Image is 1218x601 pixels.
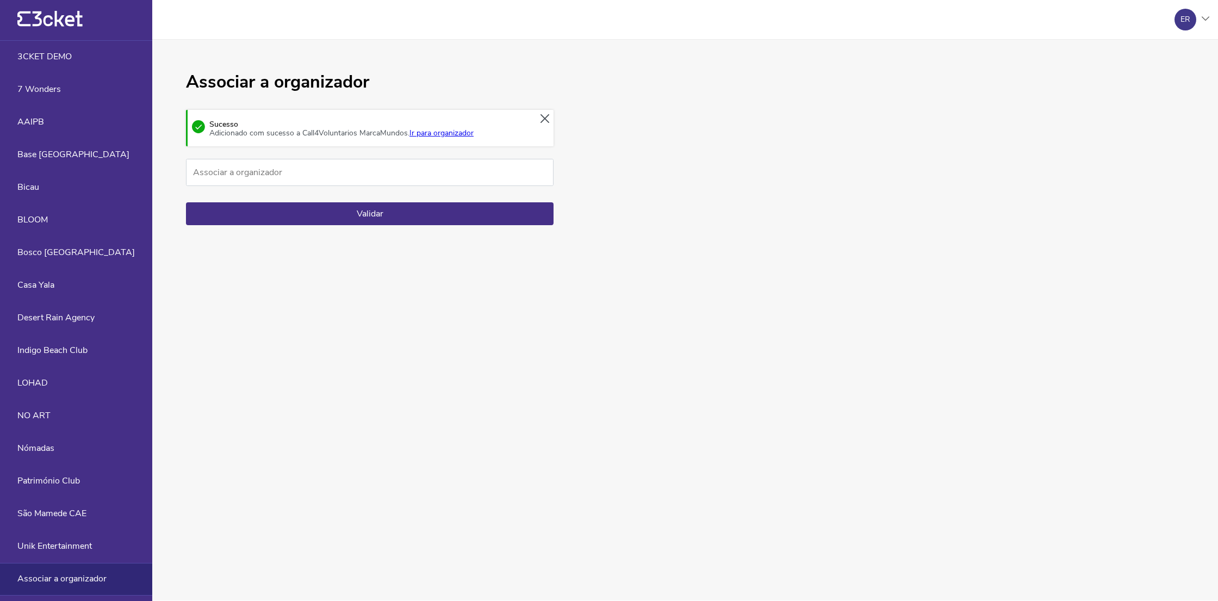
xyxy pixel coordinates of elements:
div: ER [1180,15,1190,24]
span: Casa Yala [17,280,54,290]
span: Nómadas [17,443,54,453]
span: Património Club [17,476,80,486]
span: Unik Entertainment [17,541,92,551]
span: Bicau [17,182,39,192]
h1: Associar a organizador [186,72,554,92]
span: 7 Wonders [17,84,61,94]
span: Base [GEOGRAPHIC_DATA] [17,150,129,159]
span: Associar a organizador [17,574,107,584]
span: AAIPB [17,117,44,127]
span: São Mamede CAE [17,509,86,518]
a: {' '} [17,22,83,29]
span: Indigo Beach Club [17,345,88,355]
div: Sucesso [205,120,474,138]
a: Ir para organizador [409,128,474,138]
div: Adicionado com sucesso a Call4Voluntarios MarcaMundos. [209,129,474,138]
span: NO ART [17,411,51,420]
span: 3CKET DEMO [17,52,72,61]
span: Bosco [GEOGRAPHIC_DATA] [17,247,135,257]
span: LOHAD [17,378,48,388]
g: {' '} [17,11,30,27]
span: Desert Rain Agency [17,313,95,323]
button: Validar [186,202,554,225]
span: BLOOM [17,215,48,225]
input: Associar a organizador [186,159,554,186]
